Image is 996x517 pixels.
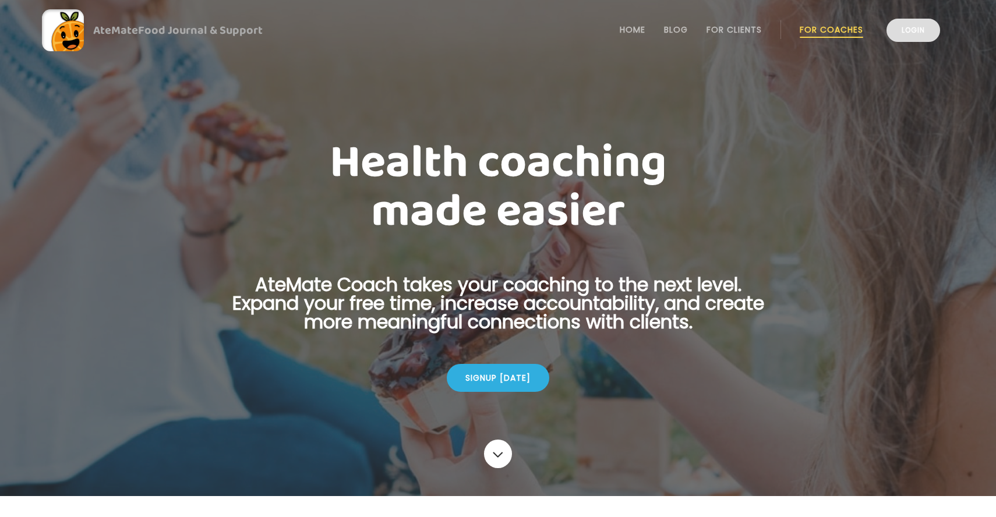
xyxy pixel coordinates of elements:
[886,19,940,42] a: Login
[664,25,688,34] a: Blog
[84,21,263,40] div: AteMate
[447,364,549,392] div: Signup [DATE]
[214,275,782,345] p: AteMate Coach takes your coaching to the next level. Expand your free time, increase accountabili...
[620,25,645,34] a: Home
[800,25,863,34] a: For Coaches
[42,9,954,51] a: AteMateFood Journal & Support
[138,21,263,40] span: Food Journal & Support
[214,139,782,236] h1: Health coaching made easier
[707,25,762,34] a: For Clients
